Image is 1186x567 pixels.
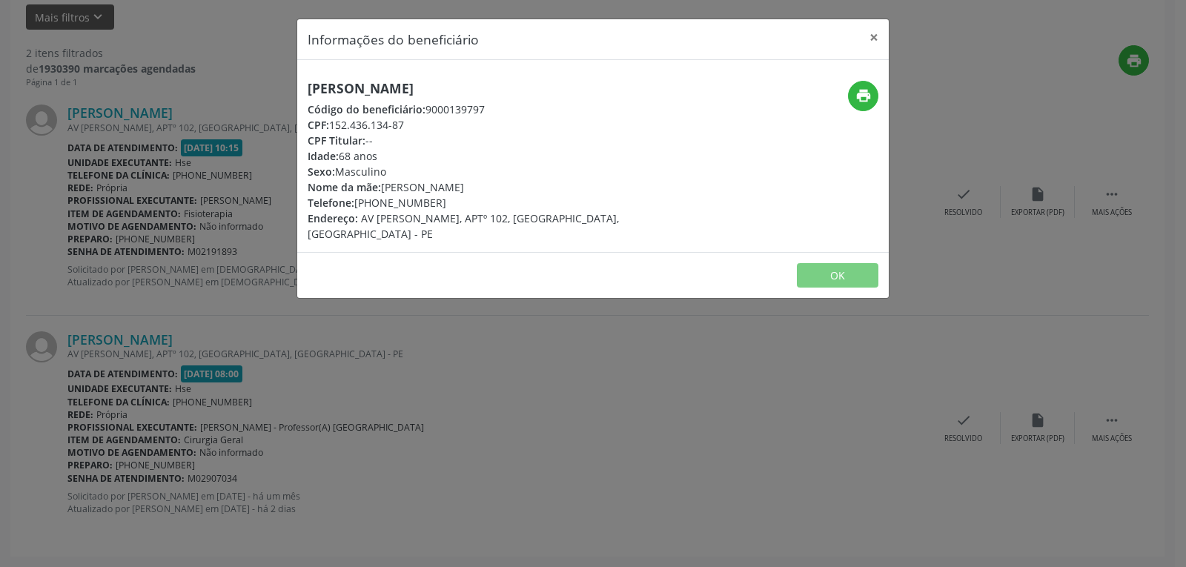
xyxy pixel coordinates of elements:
span: AV [PERSON_NAME], APTº 102, [GEOGRAPHIC_DATA], [GEOGRAPHIC_DATA] - PE [308,211,619,241]
h5: [PERSON_NAME] [308,81,681,96]
span: Sexo: [308,165,335,179]
div: -- [308,133,681,148]
span: Nome da mãe: [308,180,381,194]
div: [PHONE_NUMBER] [308,195,681,210]
div: [PERSON_NAME] [308,179,681,195]
button: OK [797,263,878,288]
div: 9000139797 [308,102,681,117]
div: 68 anos [308,148,681,164]
button: print [848,81,878,111]
div: 152.436.134-87 [308,117,681,133]
button: Close [859,19,889,56]
span: Código do beneficiário: [308,102,425,116]
div: Masculino [308,164,681,179]
span: CPF: [308,118,329,132]
span: Telefone: [308,196,354,210]
span: Idade: [308,149,339,163]
span: Endereço: [308,211,358,225]
h5: Informações do beneficiário [308,30,479,49]
span: CPF Titular: [308,133,365,147]
i: print [855,87,872,104]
